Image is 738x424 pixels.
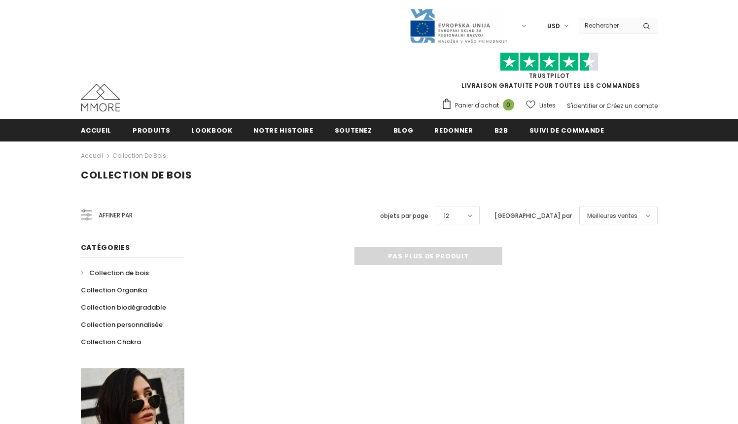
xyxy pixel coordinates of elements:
[529,71,570,80] a: TrustPilot
[335,119,372,141] a: soutenez
[526,97,556,114] a: Listes
[81,119,112,141] a: Accueil
[547,21,560,31] span: USD
[441,57,658,90] span: LIVRAISON GRATUITE POUR TOUTES LES COMMANDES
[409,21,508,30] a: Javni Razpis
[409,8,508,44] img: Javni Razpis
[494,119,508,141] a: B2B
[380,211,428,221] label: objets par page
[587,211,637,221] span: Meilleures ventes
[434,119,473,141] a: Redonner
[81,320,163,329] span: Collection personnalisée
[191,119,232,141] a: Lookbook
[99,210,133,221] span: Affiner par
[81,303,166,312] span: Collection biodégradable
[81,337,141,347] span: Collection Chakra
[81,150,103,162] a: Accueil
[253,119,313,141] a: Notre histoire
[529,126,604,135] span: Suivi de commande
[567,102,597,110] a: S'identifier
[539,101,556,110] span: Listes
[133,119,170,141] a: Produits
[434,126,473,135] span: Redonner
[81,243,130,252] span: Catégories
[529,119,604,141] a: Suivi de commande
[81,285,147,295] span: Collection Organika
[81,264,149,282] a: Collection de bois
[503,99,514,110] span: 0
[133,126,170,135] span: Produits
[500,52,598,71] img: Faites confiance aux étoiles pilotes
[253,126,313,135] span: Notre histoire
[606,102,658,110] a: Créez un compte
[81,84,120,111] img: Cas MMORE
[579,18,635,33] input: Search Site
[81,299,166,316] a: Collection biodégradable
[81,316,163,333] a: Collection personnalisée
[393,126,414,135] span: Blog
[335,126,372,135] span: soutenez
[393,119,414,141] a: Blog
[494,126,508,135] span: B2B
[599,102,605,110] span: or
[81,333,141,351] a: Collection Chakra
[444,211,449,221] span: 12
[455,101,499,110] span: Panier d'achat
[81,126,112,135] span: Accueil
[441,98,519,113] a: Panier d'achat 0
[81,168,192,182] span: Collection de bois
[89,268,149,278] span: Collection de bois
[191,126,232,135] span: Lookbook
[81,282,147,299] a: Collection Organika
[494,211,572,221] label: [GEOGRAPHIC_DATA] par
[112,151,166,160] a: Collection de bois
